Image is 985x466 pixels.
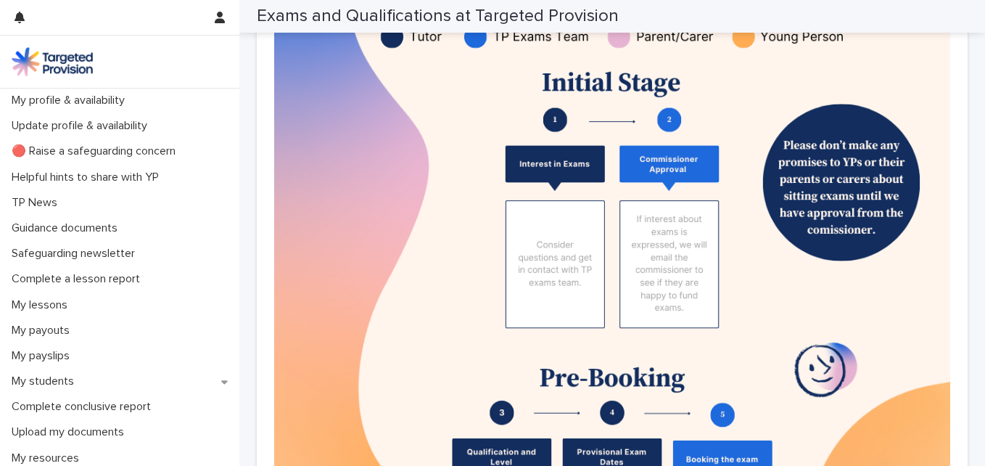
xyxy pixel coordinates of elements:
[6,221,129,235] p: Guidance documents
[6,298,79,312] p: My lessons
[6,375,86,388] p: My students
[6,171,170,184] p: Helpful hints to share with YP
[257,6,619,27] h2: Exams and Qualifications at Targeted Provision
[6,349,81,363] p: My payslips
[6,272,152,286] p: Complete a lesson report
[12,47,93,76] img: M5nRWzHhSzIhMunXDL62
[6,144,187,158] p: 🔴 Raise a safeguarding concern
[6,94,136,107] p: My profile & availability
[6,425,136,439] p: Upload my documents
[6,324,81,338] p: My payouts
[6,400,162,414] p: Complete conclusive report
[6,451,91,465] p: My resources
[6,247,147,261] p: Safeguarding newsletter
[6,196,69,210] p: TP News
[6,119,159,133] p: Update profile & availability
